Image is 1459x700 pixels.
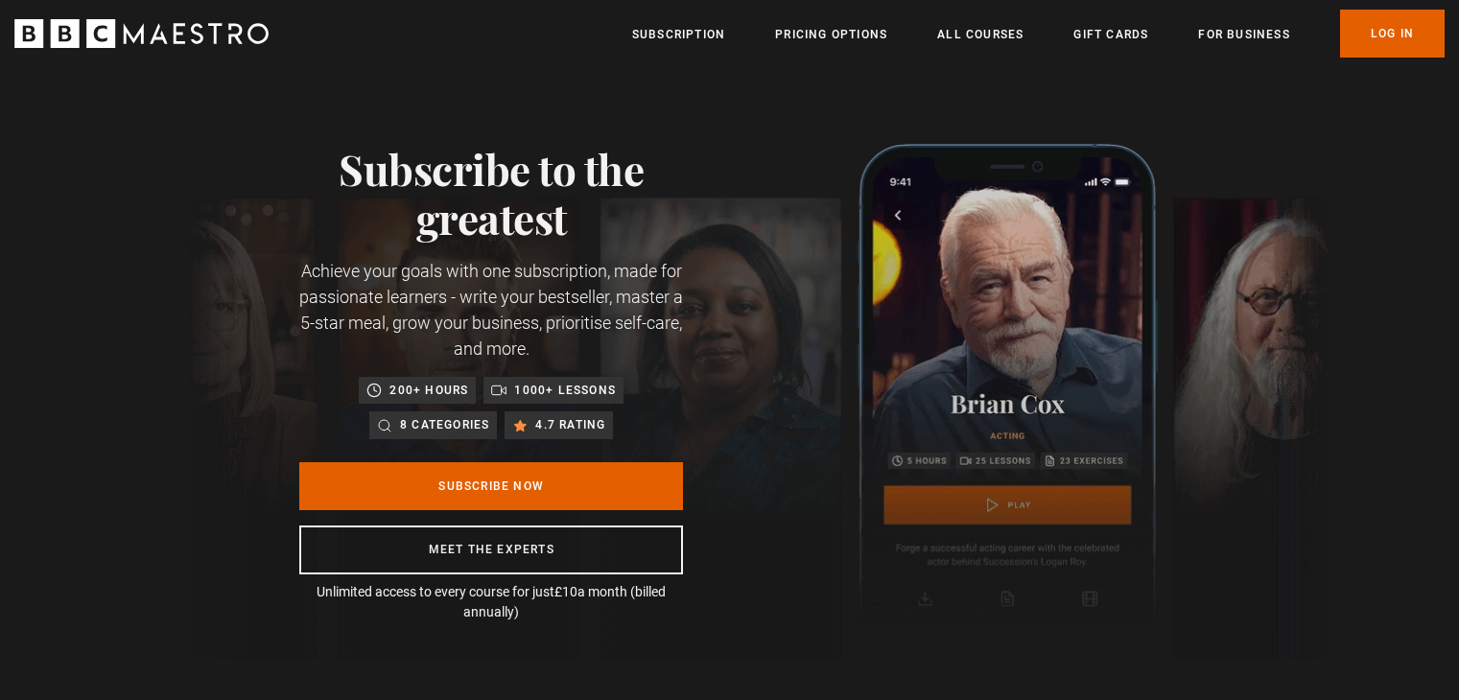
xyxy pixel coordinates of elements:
p: 1000+ lessons [514,381,616,400]
p: 200+ hours [389,381,468,400]
p: Achieve your goals with one subscription, made for passionate learners - write your bestseller, m... [299,258,683,362]
a: Subscribe Now [299,462,683,510]
span: £10 [554,584,577,599]
a: Gift Cards [1073,25,1148,44]
a: All Courses [937,25,1024,44]
p: 4.7 rating [535,415,605,434]
a: Pricing Options [775,25,887,44]
nav: Primary [632,10,1445,58]
a: Meet the experts [299,525,683,574]
a: Subscription [632,25,725,44]
p: 8 categories [400,415,489,434]
h1: Subscribe to the greatest [299,144,683,243]
a: For business [1198,25,1289,44]
a: Log In [1340,10,1445,58]
p: Unlimited access to every course for just a month (billed annually) [299,582,683,622]
svg: BBC Maestro [14,19,269,48]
